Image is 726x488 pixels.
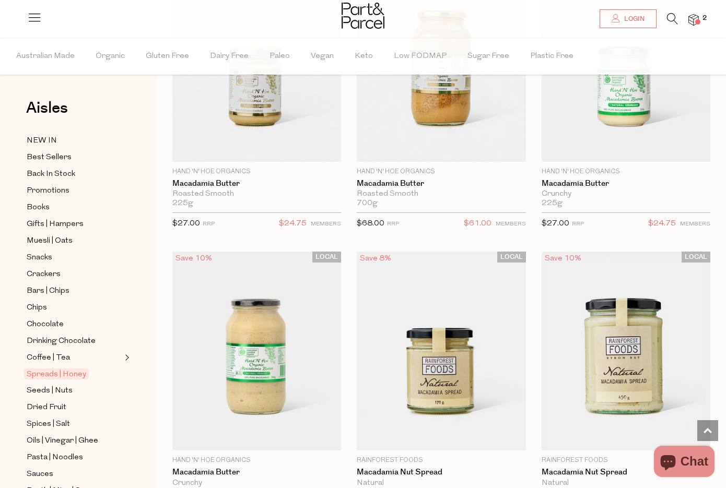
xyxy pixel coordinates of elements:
[357,252,394,266] div: Save 8%
[172,468,341,477] a: Macadamia Butter
[464,217,491,231] span: $61.00
[311,38,334,75] span: Vegan
[497,252,526,263] span: LOCAL
[27,434,122,447] a: Oils | Vinegar | Ghee
[27,168,75,181] span: Back In Stock
[27,268,122,281] a: Crackers
[270,38,290,75] span: Paleo
[542,199,563,208] span: 225g
[312,252,341,263] span: LOCAL
[210,38,249,75] span: Dairy Free
[27,418,70,431] span: Spices | Salt
[27,168,122,181] a: Back In Stock
[27,201,50,214] span: Books
[342,3,384,29] img: Part&Parcel
[172,167,341,176] p: Hand 'n' Hoe Organics
[27,285,69,297] span: Bars | Chips
[172,456,341,465] p: Hand 'n' Hoe Organics
[27,385,73,397] span: Seeds | Nuts
[27,218,122,231] a: Gifts | Hampers
[27,335,96,348] span: Drinking Chocolate
[24,368,89,379] span: Spreads | Honey
[27,451,83,464] span: Pasta | Noodles
[27,401,122,414] a: Dried Fruit
[600,9,657,28] a: Login
[27,218,84,231] span: Gifts | Hampers
[27,318,122,331] a: Chocolate
[27,135,57,147] span: NEW IN
[172,220,200,228] span: $27.00
[688,14,699,25] a: 2
[357,179,525,188] a: Macadamia Butter
[311,221,341,227] small: MEMBERS
[27,468,53,481] span: Sauces
[26,100,68,126] a: Aisles
[700,14,709,23] span: 2
[122,351,130,364] button: Expand/Collapse Coffee | Tea
[357,167,525,176] p: Hand 'n' Hoe Organics
[651,446,718,480] inbox-online-store-chat: Shopify online store chat
[172,479,341,488] div: Crunchy
[542,252,584,266] div: Save 10%
[96,38,125,75] span: Organic
[542,167,710,176] p: Hand 'n' Hoe Organics
[572,221,584,227] small: RRP
[648,217,676,231] span: $24.75
[530,38,573,75] span: Plastic Free
[27,235,73,247] span: Muesli | Oats
[27,251,122,264] a: Snacks
[27,401,66,414] span: Dried Fruit
[357,252,525,451] img: Macadamia Nut Spread
[27,284,122,297] a: Bars | Chips
[542,252,710,451] img: Macadamia Nut Spread
[355,38,373,75] span: Keto
[27,384,122,397] a: Seeds | Nuts
[27,252,52,264] span: Snacks
[172,252,215,266] div: Save 10%
[16,38,75,75] span: Australian Made
[542,479,710,488] div: Natural
[467,38,509,75] span: Sugar Free
[27,201,122,214] a: Books
[27,151,122,164] a: Best Sellers
[27,418,122,431] a: Spices | Salt
[394,38,447,75] span: Low FODMAP
[542,468,710,477] a: Macadamia Nut Spread
[27,468,122,481] a: Sauces
[542,189,710,199] div: Crunchy
[146,38,189,75] span: Gluten Free
[27,268,61,281] span: Crackers
[542,456,710,465] p: Rainforest Foods
[279,217,307,231] span: $24.75
[680,221,710,227] small: MEMBERS
[27,301,122,314] a: Chips
[172,179,341,188] a: Macadamia Butter
[27,134,122,147] a: NEW IN
[682,252,710,263] span: LOCAL
[27,335,122,348] a: Drinking Chocolate
[27,185,69,197] span: Promotions
[357,468,525,477] a: Macadamia Nut Spread
[357,479,525,488] div: Natural
[172,199,193,208] span: 225g
[357,199,378,208] span: 700g
[542,179,710,188] a: Macadamia Butter
[387,221,399,227] small: RRP
[27,435,98,447] span: Oils | Vinegar | Ghee
[203,221,215,227] small: RRP
[27,234,122,247] a: Muesli | Oats
[357,456,525,465] p: Rainforest Foods
[172,189,341,199] div: Roasted Smooth
[27,151,72,164] span: Best Sellers
[542,220,569,228] span: $27.00
[27,368,122,380] a: Spreads | Honey
[172,252,341,451] img: Macadamia Butter
[27,352,70,364] span: Coffee | Tea
[27,451,122,464] a: Pasta | Noodles
[496,221,526,227] small: MEMBERS
[27,318,64,331] span: Chocolate
[27,351,122,364] a: Coffee | Tea
[27,302,47,314] span: Chips
[26,97,68,120] span: Aisles
[27,184,122,197] a: Promotions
